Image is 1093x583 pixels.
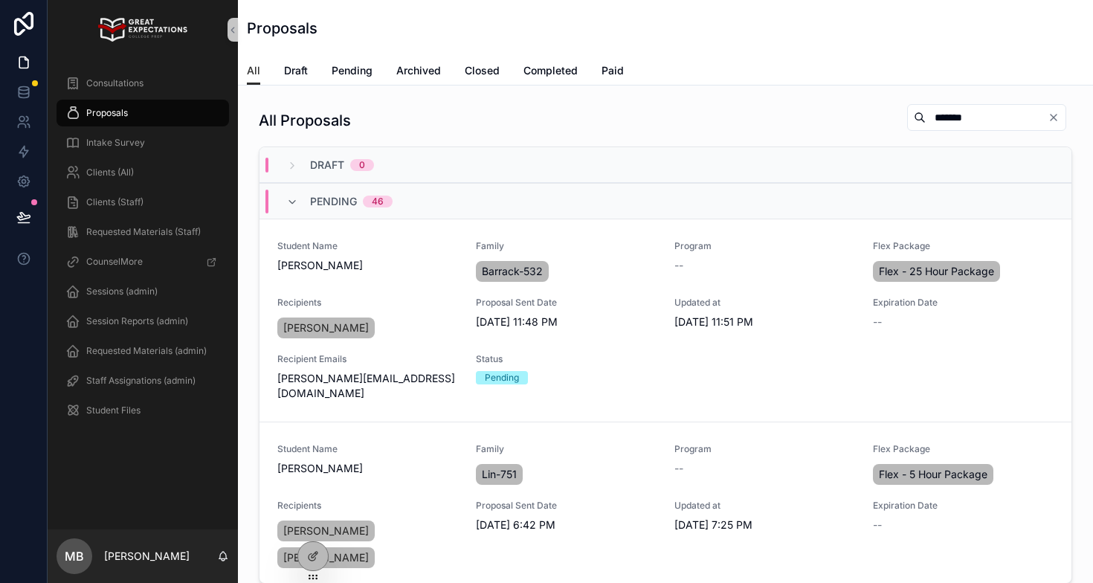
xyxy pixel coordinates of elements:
[476,353,657,365] span: Status
[485,371,519,384] div: Pending
[57,338,229,364] a: Requested Materials (admin)
[57,219,229,245] a: Requested Materials (Staff)
[57,159,229,186] a: Clients (All)
[674,500,855,512] span: Updated at
[873,315,882,329] span: --
[674,258,683,273] span: --
[57,189,229,216] a: Clients (Staff)
[396,57,441,87] a: Archived
[247,63,260,78] span: All
[476,240,657,252] span: Family
[86,345,207,357] span: Requested Materials (admin)
[283,524,369,538] span: [PERSON_NAME]
[674,443,855,455] span: Program
[277,258,458,273] span: [PERSON_NAME]
[372,196,384,207] div: 46
[98,18,187,42] img: App logo
[523,57,578,87] a: Completed
[86,375,196,387] span: Staff Assignations (admin)
[57,397,229,424] a: Student Files
[57,129,229,156] a: Intake Survey
[396,63,441,78] span: Archived
[104,549,190,564] p: [PERSON_NAME]
[873,297,1054,309] span: Expiration Date
[1048,112,1065,123] button: Clear
[48,59,238,443] div: scrollable content
[465,63,500,78] span: Closed
[86,286,158,297] span: Sessions (admin)
[523,63,578,78] span: Completed
[359,159,365,171] div: 0
[86,405,141,416] span: Student Files
[284,57,308,87] a: Draft
[879,264,994,279] span: Flex - 25 Hour Package
[259,219,1071,422] a: Student Name[PERSON_NAME]FamilyBarrack-532Program--Flex PackageFlex - 25 Hour PackageRecipients[P...
[873,443,1054,455] span: Flex Package
[873,240,1054,252] span: Flex Package
[284,63,308,78] span: Draft
[873,518,882,532] span: --
[674,297,855,309] span: Updated at
[57,248,229,275] a: CounselMore
[57,70,229,97] a: Consultations
[277,461,458,476] span: [PERSON_NAME]
[674,315,855,329] span: [DATE] 11:51 PM
[277,371,458,401] span: [PERSON_NAME][EMAIL_ADDRESS][DOMAIN_NAME]
[57,100,229,126] a: Proposals
[283,550,369,565] span: [PERSON_NAME]
[310,194,357,209] span: Pending
[86,167,134,178] span: Clients (All)
[277,297,458,309] span: Recipients
[476,443,657,455] span: Family
[602,57,624,87] a: Paid
[674,240,855,252] span: Program
[259,110,351,131] h1: All Proposals
[57,308,229,335] a: Session Reports (admin)
[674,518,855,532] span: [DATE] 7:25 PM
[277,521,375,541] a: [PERSON_NAME]
[86,137,145,149] span: Intake Survey
[247,18,317,39] h1: Proposals
[277,353,458,365] span: Recipient Emails
[277,547,375,568] a: [PERSON_NAME]
[332,63,373,78] span: Pending
[86,315,188,327] span: Session Reports (admin)
[602,63,624,78] span: Paid
[873,500,1054,512] span: Expiration Date
[277,500,458,512] span: Recipients
[277,240,458,252] span: Student Name
[65,547,84,565] span: MB
[476,315,657,329] span: [DATE] 11:48 PM
[879,467,987,482] span: Flex - 5 Hour Package
[482,467,517,482] span: Lin-751
[57,367,229,394] a: Staff Assignations (admin)
[476,518,657,532] span: [DATE] 6:42 PM
[465,57,500,87] a: Closed
[86,256,143,268] span: CounselMore
[277,443,458,455] span: Student Name
[86,77,144,89] span: Consultations
[332,57,373,87] a: Pending
[86,196,144,208] span: Clients (Staff)
[476,297,657,309] span: Proposal Sent Date
[277,318,375,338] a: [PERSON_NAME]
[674,461,683,476] span: --
[86,226,201,238] span: Requested Materials (Staff)
[283,321,369,335] span: [PERSON_NAME]
[86,107,128,119] span: Proposals
[57,278,229,305] a: Sessions (admin)
[482,264,543,279] span: Barrack-532
[247,57,260,86] a: All
[310,158,344,173] span: Draft
[476,500,657,512] span: Proposal Sent Date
